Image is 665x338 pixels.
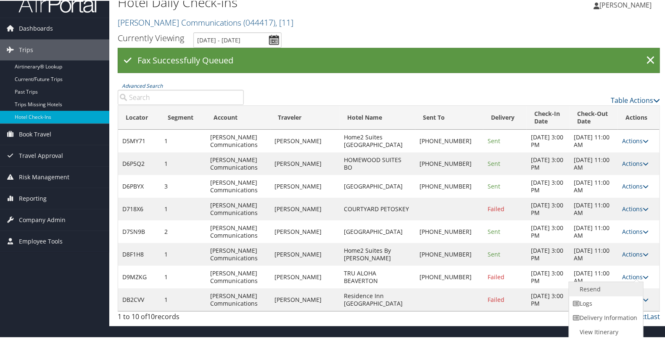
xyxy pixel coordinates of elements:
td: D6P5Q2 [118,152,160,174]
td: [DATE] 3:00 PM [527,288,570,310]
td: COURTYARD PETOSKEY [340,197,416,220]
span: ( 044417 ) [243,16,275,27]
span: Sent [488,136,500,144]
td: [PERSON_NAME] [271,242,340,265]
span: Risk Management [19,166,69,187]
td: [PHONE_NUMBER] [415,129,483,152]
a: Delivery Information [569,310,641,324]
td: [PERSON_NAME] [271,288,340,310]
td: 3 [160,174,206,197]
div: Fax Successfully Queued [118,47,660,72]
td: [DATE] 3:00 PM [527,174,570,197]
td: [DATE] 11:00 AM [570,152,618,174]
th: Segment: activate to sort column ascending [160,105,206,129]
td: [DATE] 11:00 AM [570,265,618,288]
th: Delivery: activate to sort column ascending [483,105,527,129]
td: [PERSON_NAME] Communications [206,265,271,288]
td: D8F1H8 [118,242,160,265]
a: Actions [622,181,649,189]
td: HOMEWOOD SUITES BO [340,152,416,174]
a: Table Actions [611,95,660,104]
input: [DATE] - [DATE] [193,31,282,47]
span: Sent [488,227,500,235]
a: Logs [569,296,641,310]
td: 1 [160,288,206,310]
td: [PERSON_NAME] [271,152,340,174]
td: Residence Inn [GEOGRAPHIC_DATA] [340,288,416,310]
td: D6PBYX [118,174,160,197]
td: [DATE] 11:00 AM [570,129,618,152]
td: [PHONE_NUMBER] [415,265,483,288]
td: [DATE] 3:00 PM [527,220,570,242]
td: Home2 Suites By [PERSON_NAME] [340,242,416,265]
td: [DATE] 11:00 AM [570,220,618,242]
td: [DATE] 3:00 PM [527,242,570,265]
span: 10 [147,311,155,320]
span: Reporting [19,187,47,208]
td: Home2 Suites [GEOGRAPHIC_DATA] [340,129,416,152]
td: [PHONE_NUMBER] [415,152,483,174]
span: Dashboards [19,17,53,38]
td: 1 [160,265,206,288]
td: [PERSON_NAME] Communications [206,197,271,220]
td: [GEOGRAPHIC_DATA] [340,220,416,242]
span: Failed [488,204,504,212]
td: [DATE] 11:00 AM [570,174,618,197]
th: Check-Out Date: activate to sort column ascending [570,105,618,129]
div: 1 to 10 of records [118,311,244,325]
a: Actions [622,136,649,144]
a: Actions [622,204,649,212]
td: [DATE] 11:00 AM [570,242,618,265]
a: Advanced Search [122,81,163,89]
td: [PHONE_NUMBER] [415,242,483,265]
th: Account: activate to sort column ascending [206,105,271,129]
td: [DATE] 3:00 PM [527,129,570,152]
td: [PERSON_NAME] Communications [206,220,271,242]
a: × [643,51,658,68]
td: [PERSON_NAME] [271,220,340,242]
td: 2 [160,220,206,242]
th: Locator: activate to sort column ascending [118,105,160,129]
td: [GEOGRAPHIC_DATA] [340,174,416,197]
td: [PERSON_NAME] Communications [206,288,271,310]
span: Trips [19,39,33,60]
td: [PERSON_NAME] Communications [206,174,271,197]
td: D718X6 [118,197,160,220]
a: Actions [622,159,649,167]
a: Actions [622,249,649,257]
a: Resend [569,281,641,296]
span: Sent [488,159,500,167]
span: , [ 11 ] [275,16,293,27]
td: D7SN9B [118,220,160,242]
span: Failed [488,295,504,303]
span: Travel Approval [19,144,63,165]
td: [DATE] 3:00 PM [527,197,570,220]
td: D5MY71 [118,129,160,152]
th: Actions [618,105,660,129]
a: Last [647,311,660,320]
td: [PHONE_NUMBER] [415,220,483,242]
td: D9MZKG [118,265,160,288]
span: Employee Tools [19,230,63,251]
input: Advanced Search [118,89,244,104]
span: Sent [488,181,500,189]
a: Actions [622,272,649,280]
td: [PERSON_NAME] Communications [206,242,271,265]
td: TRU ALOHA BEAVERTON [340,265,416,288]
th: Sent To: activate to sort column ascending [415,105,483,129]
span: Book Travel [19,123,51,144]
td: [PERSON_NAME] [271,265,340,288]
td: [DATE] 11:00 AM [570,197,618,220]
td: [PERSON_NAME] Communications [206,129,271,152]
span: Failed [488,272,504,280]
td: 1 [160,242,206,265]
td: 1 [160,197,206,220]
a: [PERSON_NAME] Communications [118,16,293,27]
td: DB2CVV [118,288,160,310]
td: [PERSON_NAME] [271,174,340,197]
th: Check-In Date: activate to sort column ascending [527,105,570,129]
h3: Currently Viewing [118,31,184,43]
td: 1 [160,152,206,174]
th: Hotel Name: activate to sort column ascending [340,105,416,129]
th: Traveler: activate to sort column ascending [271,105,340,129]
